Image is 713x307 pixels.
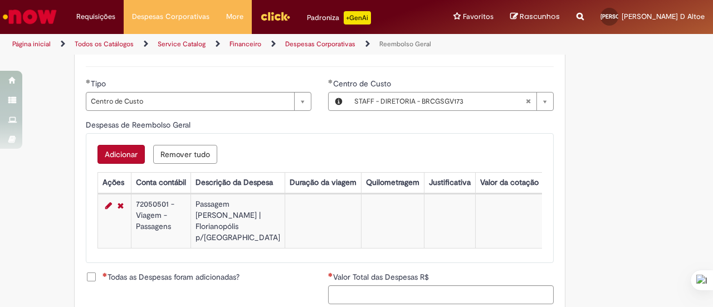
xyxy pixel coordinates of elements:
[349,92,553,110] a: STAFF - DIRETORIA - BRCGSGV173Limpar campo Centro de Custo
[600,13,644,20] span: [PERSON_NAME]
[1,6,58,28] img: ServiceNow
[361,172,424,193] th: Quilometragem
[354,92,525,110] span: STAFF - DIRETORIA - BRCGSGV173
[285,172,361,193] th: Duração da viagem
[463,11,494,22] span: Favoritos
[285,40,355,48] a: Despesas Corporativas
[379,40,431,48] a: Reembolso Geral
[91,92,289,110] span: Centro de Custo
[229,40,261,48] a: Financeiro
[226,11,243,22] span: More
[158,40,206,48] a: Service Catalog
[86,45,179,55] label: Informações de Formulário
[191,194,285,248] td: Passagem [PERSON_NAME] | Florianopólis p/[GEOGRAPHIC_DATA]
[333,272,431,282] span: Valor Total das Despesas R$
[622,12,705,21] span: [PERSON_NAME] D Altoe
[97,145,145,164] button: Add a row for Despesas de Reembolso Geral
[75,40,134,48] a: Todos os Catálogos
[76,11,115,22] span: Requisições
[328,79,333,84] span: Obrigatório Preenchido
[102,199,115,212] a: Editar Linha 1
[475,172,543,193] th: Valor da cotação
[328,272,333,277] span: Necessários
[191,172,285,193] th: Descrição da Despesa
[131,194,191,248] td: 72050501 - Viagem - Passagens
[8,34,467,55] ul: Trilhas de página
[520,11,560,22] span: Rascunhos
[97,172,131,193] th: Ações
[91,79,108,89] span: Tipo
[333,79,393,89] span: Centro de Custo
[131,172,191,193] th: Conta contábil
[424,172,475,193] th: Justificativa
[260,8,290,25] img: click_logo_yellow_360x200.png
[115,199,126,212] a: Remover linha 1
[102,272,108,277] span: Necessários
[510,12,560,22] a: Rascunhos
[307,11,371,25] div: Padroniza
[86,79,91,84] span: Obrigatório Preenchido
[102,271,240,282] span: Todas as Despesas foram adicionadas?
[328,285,554,304] input: Valor Total das Despesas R$
[132,11,209,22] span: Despesas Corporativas
[520,92,536,110] abbr: Limpar campo Centro de Custo
[12,40,51,48] a: Página inicial
[344,11,371,25] p: +GenAi
[86,120,193,130] span: Despesas de Reembolso Geral
[329,92,349,110] button: Centro de Custo, Visualizar este registro STAFF - DIRETORIA - BRCGSGV173
[153,145,217,164] button: Remove all rows for Despesas de Reembolso Geral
